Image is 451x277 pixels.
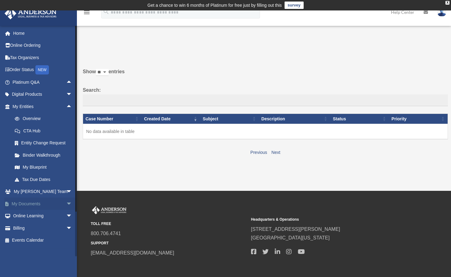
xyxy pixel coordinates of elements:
a: Tax Organizers [4,51,82,64]
a: menu [83,11,90,16]
a: Online Ordering [4,39,82,52]
span: arrow_drop_down [66,222,78,235]
a: Overview [9,113,82,125]
a: CTA Hub [9,125,82,137]
div: Get a chance to win 6 months of Platinum for free just by filling out this [147,2,282,9]
a: Order StatusNEW [4,64,82,76]
input: Search: [83,94,448,106]
td: No data available in table [83,124,448,139]
th: Status: activate to sort column ascending [330,114,389,124]
th: Created Date: activate to sort column ascending [142,114,200,124]
a: Online Learningarrow_drop_down [4,210,82,222]
a: Entity Change Request [9,137,82,149]
small: TOLL FREE [91,221,247,227]
a: Next [271,150,280,155]
a: Platinum Q&Aarrow_drop_up [4,76,78,88]
select: Showentries [96,69,109,76]
span: arrow_drop_down [66,88,78,101]
a: survey [285,2,304,9]
th: Subject: activate to sort column ascending [200,114,259,124]
img: User Pic [437,8,446,17]
a: [STREET_ADDRESS][PERSON_NAME] [251,227,340,232]
th: Description: activate to sort column ascending [259,114,330,124]
div: close [445,1,449,5]
span: arrow_drop_down [66,198,78,210]
a: My Documentsarrow_drop_down [4,198,82,210]
span: arrow_drop_down [66,210,78,223]
a: Tax Due Dates [9,173,82,186]
i: search [103,8,110,15]
a: 800.706.4741 [91,231,121,236]
a: My Entitiesarrow_drop_up [4,100,82,113]
th: Case Number: activate to sort column ascending [83,114,142,124]
img: Anderson Advisors Platinum Portal [91,206,128,214]
small: Headquarters & Operations [251,216,407,223]
small: SUPPORT [91,240,247,247]
label: Show entries [83,67,448,82]
a: [EMAIL_ADDRESS][DOMAIN_NAME] [91,250,174,255]
a: Billingarrow_drop_down [4,222,82,234]
a: Binder Walkthrough [9,149,82,161]
img: Anderson Advisors Platinum Portal [3,7,58,19]
a: My [PERSON_NAME] Teamarrow_drop_down [4,186,82,198]
a: Events Calendar [4,234,82,247]
a: Previous [250,150,267,155]
a: Home [4,27,82,39]
a: My Blueprint [9,161,82,174]
i: menu [83,9,90,16]
span: arrow_drop_up [66,76,78,89]
a: [GEOGRAPHIC_DATA][US_STATE] [251,235,330,240]
span: arrow_drop_down [66,186,78,198]
label: Search: [83,86,448,106]
span: arrow_drop_up [66,100,78,113]
th: Priority: activate to sort column ascending [389,114,448,124]
div: NEW [35,65,49,74]
a: Digital Productsarrow_drop_down [4,88,82,101]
